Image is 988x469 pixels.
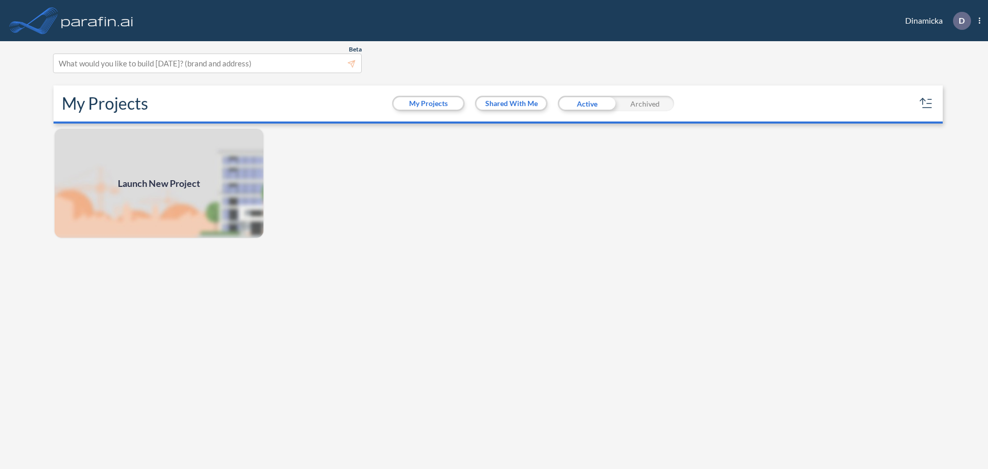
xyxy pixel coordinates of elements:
[477,97,546,110] button: Shared With Me
[118,177,200,190] span: Launch New Project
[959,16,965,25] p: D
[616,96,674,111] div: Archived
[62,94,148,113] h2: My Projects
[59,10,135,31] img: logo
[890,12,980,30] div: Dinamicka
[558,96,616,111] div: Active
[54,128,264,239] a: Launch New Project
[349,45,362,54] span: Beta
[394,97,463,110] button: My Projects
[918,95,934,112] button: sort
[54,128,264,239] img: add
